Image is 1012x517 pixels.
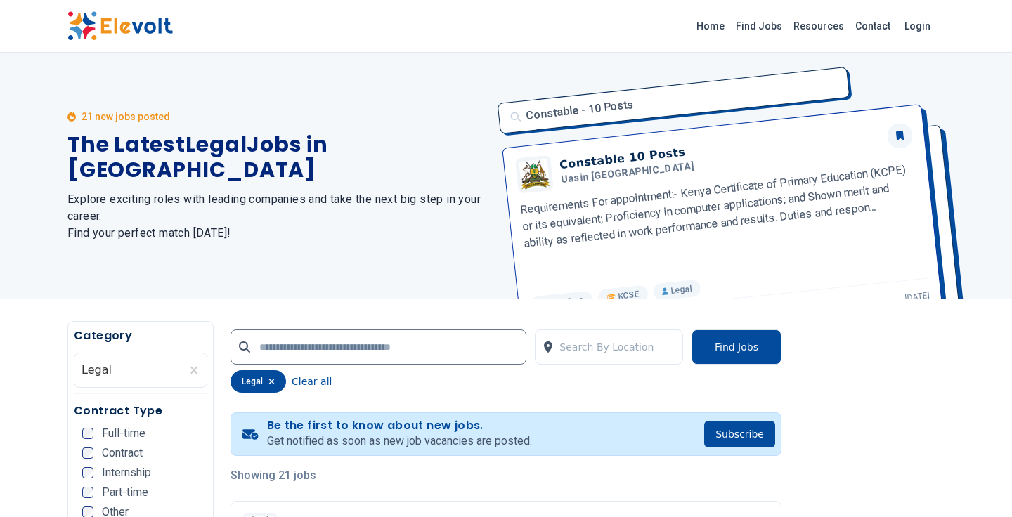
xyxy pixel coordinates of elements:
input: Internship [82,467,93,478]
button: Clear all [292,370,332,393]
span: Internship [102,467,151,478]
h5: Category [74,327,207,344]
a: Login [896,12,939,40]
img: Elevolt [67,11,173,41]
a: Resources [788,15,850,37]
span: Full-time [102,428,145,439]
button: Find Jobs [692,329,781,365]
p: Get notified as soon as new job vacancies are posted. [267,433,532,450]
p: 21 new jobs posted [82,110,170,124]
div: legal [231,370,286,393]
a: Home [691,15,730,37]
a: Contact [850,15,896,37]
h2: Explore exciting roles with leading companies and take the next big step in your career. Find you... [67,191,489,242]
button: Subscribe [704,421,775,447]
input: Full-time [82,428,93,439]
h1: The Latest Legal Jobs in [GEOGRAPHIC_DATA] [67,132,489,183]
input: Part-time [82,487,93,498]
h5: Contract Type [74,403,207,419]
h4: Be the first to know about new jobs. [267,419,532,433]
a: Find Jobs [730,15,788,37]
p: Showing 21 jobs [231,467,781,484]
span: Part-time [102,487,148,498]
input: Contract [82,447,93,459]
span: Contract [102,447,143,459]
